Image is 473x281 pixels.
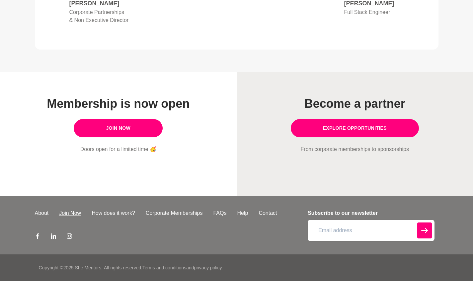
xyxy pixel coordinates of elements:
p: All rights reserved. and . [104,264,223,271]
h1: Become a partner [255,96,455,111]
input: Email address [308,220,434,241]
a: Join Now [54,209,86,217]
a: Contact [253,209,282,217]
a: Help [232,209,253,217]
a: FAQs [208,209,232,217]
p: Full Stack Engineer [344,8,404,16]
h4: Subscribe to our newsletter [308,209,434,217]
a: Corporate Memberships [140,209,208,217]
a: Terms and conditions [142,265,186,270]
h1: Membership is now open [19,96,218,111]
a: privacy policy [194,265,222,270]
a: Join Now [74,119,163,137]
p: Doors open for a limited time 🥳 [19,145,218,153]
a: LinkedIn [51,233,56,241]
p: From corporate memberships to sponsorships [255,145,455,153]
a: Explore opportunities [291,119,419,137]
p: Corporate Partnerships & Non Executive Director [69,8,129,24]
a: How does it work? [86,209,140,217]
a: About [30,209,54,217]
p: Copyright © 2025 She Mentors . [39,264,103,271]
a: Facebook [35,233,40,241]
a: Instagram [67,233,72,241]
